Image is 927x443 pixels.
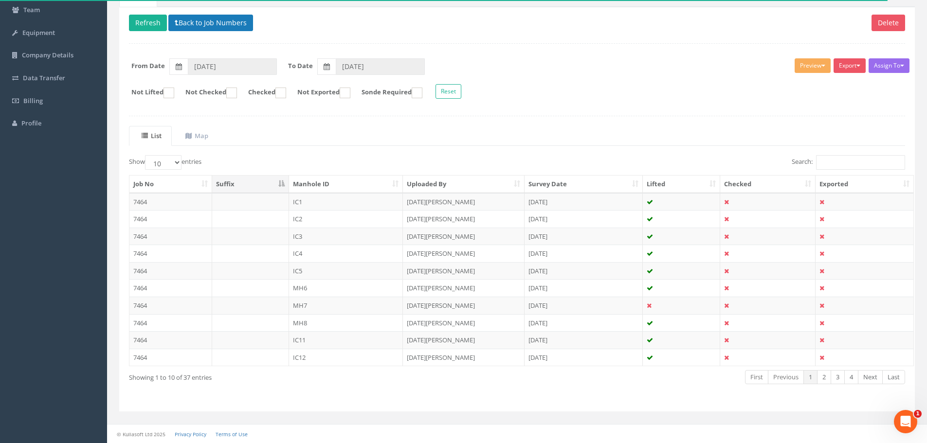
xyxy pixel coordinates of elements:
[795,58,831,73] button: Preview
[289,210,403,228] td: IC2
[129,245,212,262] td: 7464
[129,176,212,193] th: Job No: activate to sort column ascending
[403,297,525,314] td: [DATE][PERSON_NAME]
[142,131,162,140] uib-tab-heading: List
[525,349,643,366] td: [DATE]
[22,28,55,37] span: Equipment
[23,73,65,82] span: Data Transfer
[22,51,73,59] span: Company Details
[336,58,425,75] input: To Date
[238,88,286,98] label: Checked
[525,279,643,297] td: [DATE]
[289,349,403,366] td: IC12
[117,431,165,438] small: © Kullasoft Ltd 2025
[122,88,174,98] label: Not Lifted
[289,228,403,245] td: IC3
[914,410,922,418] span: 1
[129,210,212,228] td: 7464
[525,210,643,228] td: [DATE]
[352,88,422,98] label: Sonde Required
[869,58,909,73] button: Assign To
[768,370,804,384] a: Previous
[288,88,350,98] label: Not Exported
[525,262,643,280] td: [DATE]
[129,369,444,382] div: Showing 1 to 10 of 37 entries
[289,245,403,262] td: IC4
[872,15,905,31] button: Delete
[289,262,403,280] td: IC5
[525,228,643,245] td: [DATE]
[129,279,212,297] td: 7464
[643,176,721,193] th: Lifted: activate to sort column ascending
[129,126,172,146] a: List
[525,245,643,262] td: [DATE]
[436,84,461,99] button: Reset
[403,279,525,297] td: [DATE][PERSON_NAME]
[289,176,403,193] th: Manhole ID: activate to sort column ascending
[816,155,905,170] input: Search:
[129,349,212,366] td: 7464
[403,176,525,193] th: Uploaded By: activate to sort column ascending
[131,61,165,71] label: From Date
[188,58,277,75] input: From Date
[145,155,182,170] select: Showentries
[803,370,818,384] a: 1
[816,176,913,193] th: Exported: activate to sort column ascending
[175,431,206,438] a: Privacy Policy
[858,370,883,384] a: Next
[21,119,41,127] span: Profile
[288,61,313,71] label: To Date
[882,370,905,384] a: Last
[403,314,525,332] td: [DATE][PERSON_NAME]
[403,245,525,262] td: [DATE][PERSON_NAME]
[403,349,525,366] td: [DATE][PERSON_NAME]
[289,279,403,297] td: MH6
[129,331,212,349] td: 7464
[525,297,643,314] td: [DATE]
[289,331,403,349] td: IC11
[212,176,289,193] th: Suffix: activate to sort column descending
[525,331,643,349] td: [DATE]
[129,15,167,31] button: Refresh
[792,155,905,170] label: Search:
[745,370,768,384] a: First
[831,370,845,384] a: 3
[129,262,212,280] td: 7464
[23,5,40,14] span: Team
[403,262,525,280] td: [DATE][PERSON_NAME]
[168,15,253,31] button: Back to Job Numbers
[720,176,816,193] th: Checked: activate to sort column ascending
[129,155,201,170] label: Show entries
[129,228,212,245] td: 7464
[525,314,643,332] td: [DATE]
[844,370,858,384] a: 4
[176,88,237,98] label: Not Checked
[216,431,248,438] a: Terms of Use
[185,131,208,140] uib-tab-heading: Map
[403,228,525,245] td: [DATE][PERSON_NAME]
[289,193,403,211] td: IC1
[834,58,866,73] button: Export
[289,314,403,332] td: MH8
[23,96,43,105] span: Billing
[403,331,525,349] td: [DATE][PERSON_NAME]
[817,370,831,384] a: 2
[894,410,917,433] iframe: Intercom live chat
[289,297,403,314] td: MH7
[173,126,218,146] a: Map
[403,193,525,211] td: [DATE][PERSON_NAME]
[525,176,643,193] th: Survey Date: activate to sort column ascending
[129,314,212,332] td: 7464
[403,210,525,228] td: [DATE][PERSON_NAME]
[129,297,212,314] td: 7464
[525,193,643,211] td: [DATE]
[129,193,212,211] td: 7464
